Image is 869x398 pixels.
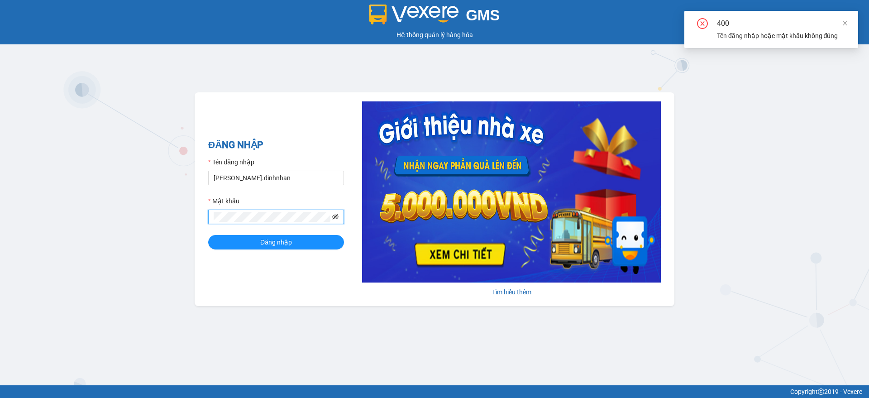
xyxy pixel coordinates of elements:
[208,196,239,206] label: Mật khẩu
[717,31,847,41] div: Tên đăng nhập hoặc mật khẩu không đúng
[369,14,500,21] a: GMS
[208,157,254,167] label: Tên đăng nhập
[818,388,824,395] span: copyright
[697,18,708,31] span: close-circle
[208,171,344,185] input: Tên đăng nhập
[369,5,459,24] img: logo 2
[362,101,661,283] img: banner-0
[208,235,344,249] button: Đăng nhập
[2,30,867,40] div: Hệ thống quản lý hàng hóa
[208,138,344,153] h2: ĐĂNG NHẬP
[362,287,661,297] div: Tìm hiểu thêm
[214,212,330,222] input: Mật khẩu
[842,20,848,26] span: close
[466,7,500,24] span: GMS
[332,214,339,220] span: eye-invisible
[7,387,862,397] div: Copyright 2019 - Vexere
[260,237,292,247] span: Đăng nhập
[717,18,847,29] div: 400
